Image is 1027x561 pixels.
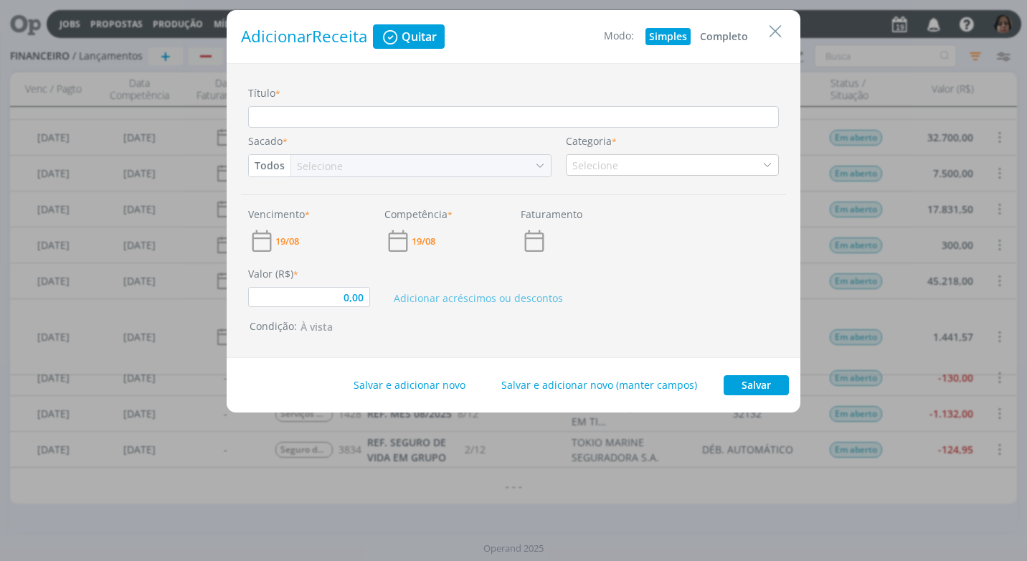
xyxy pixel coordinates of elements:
span: Condição: [250,319,339,333]
div: Modo: [604,28,634,45]
button: Simples [645,28,691,45]
label: Categoria [566,133,617,148]
div: Selecione [291,159,346,174]
label: Título [248,85,280,100]
span: 19/08 [412,237,435,246]
label: Vencimento [248,207,310,222]
button: Completo [696,28,752,45]
button: Todos [249,155,290,176]
div: Selecione [567,158,621,173]
button: Close [765,19,786,42]
span: 19/08 [275,237,299,246]
span: Receita [312,25,367,47]
button: Salvar [724,375,789,395]
span: Quitar [402,31,437,42]
div: dialog [227,10,800,412]
div: Selecione [572,158,621,173]
div: Selecione [297,159,346,174]
label: Faturamento [521,207,582,222]
label: Valor (R$) [248,266,298,281]
h1: Adicionar [241,27,367,47]
label: Competência [384,207,453,222]
button: Quitar [373,24,445,49]
label: Sacado [248,133,288,148]
button: Salvar e adicionar novo (manter campos) [492,375,706,395]
button: Salvar e adicionar novo [344,375,475,395]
